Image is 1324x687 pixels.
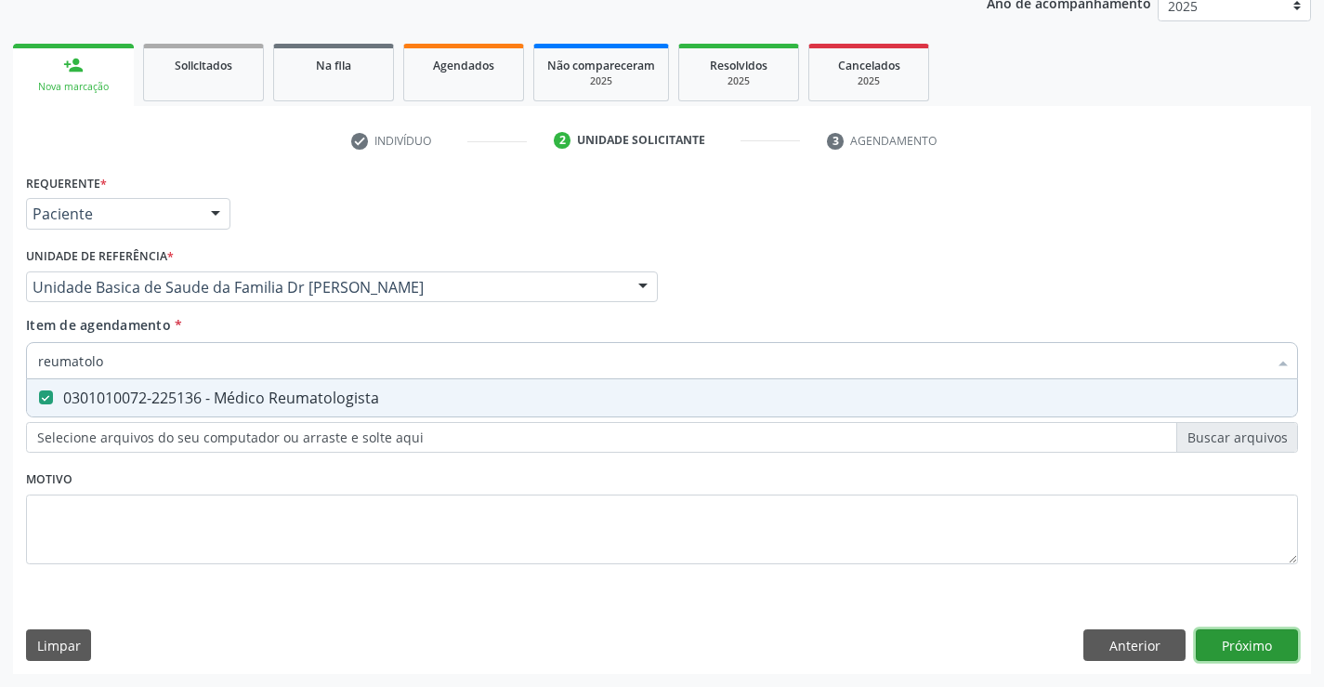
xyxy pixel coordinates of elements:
span: Paciente [33,205,192,223]
label: Motivo [26,466,72,495]
span: Agendados [433,58,494,73]
span: Unidade Basica de Saude da Familia Dr [PERSON_NAME] [33,278,620,297]
div: person_add [63,55,84,75]
span: Não compareceram [547,58,655,73]
div: 2025 [692,74,785,88]
label: Unidade de referência [26,243,174,271]
button: Anterior [1083,629,1186,661]
div: Unidade solicitante [577,132,705,149]
div: 2 [554,132,570,149]
input: Buscar por procedimentos [38,342,1267,379]
div: 2025 [822,74,915,88]
span: Item de agendamento [26,316,171,334]
label: Requerente [26,169,107,198]
span: Cancelados [838,58,900,73]
button: Próximo [1196,629,1298,661]
div: Nova marcação [26,80,121,94]
span: Resolvidos [710,58,767,73]
span: Solicitados [175,58,232,73]
div: 0301010072-225136 - Médico Reumatologista [38,390,1286,405]
div: 2025 [547,74,655,88]
span: Na fila [316,58,351,73]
